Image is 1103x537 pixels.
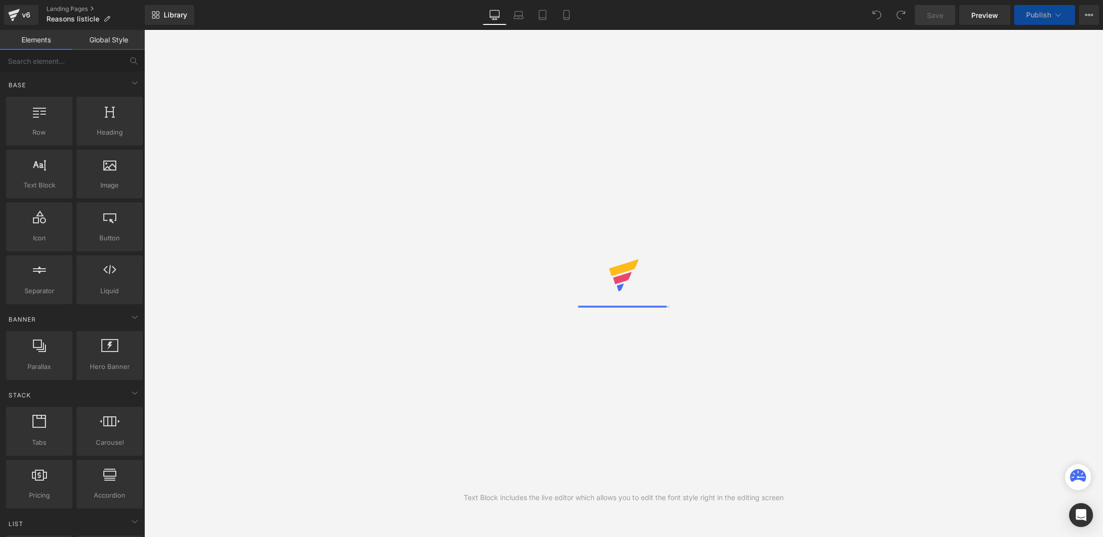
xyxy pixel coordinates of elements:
[971,10,998,20] span: Preview
[9,286,69,296] span: Separator
[79,180,140,190] span: Image
[72,30,145,50] a: Global Style
[7,80,27,90] span: Base
[959,5,1010,25] a: Preview
[9,361,69,372] span: Parallax
[1026,11,1051,19] span: Publish
[79,127,140,138] span: Heading
[507,5,531,25] a: Laptop
[1069,503,1093,527] div: Open Intercom Messenger
[7,315,37,324] span: Banner
[79,490,140,501] span: Accordion
[7,390,32,400] span: Stack
[46,5,145,13] a: Landing Pages
[1014,5,1075,25] button: Publish
[9,127,69,138] span: Row
[20,8,32,21] div: v6
[7,519,24,529] span: List
[1079,5,1099,25] button: More
[79,437,140,448] span: Carousel
[79,286,140,296] span: Liquid
[145,5,194,25] a: New Library
[9,233,69,243] span: Icon
[531,5,554,25] a: Tablet
[891,5,911,25] button: Redo
[554,5,578,25] a: Mobile
[4,5,38,25] a: v6
[9,437,69,448] span: Tabs
[9,490,69,501] span: Pricing
[79,361,140,372] span: Hero Banner
[9,180,69,190] span: Text Block
[483,5,507,25] a: Desktop
[464,492,784,503] div: Text Block includes the live editor which allows you to edit the font style right in the editing ...
[927,10,943,20] span: Save
[46,15,99,23] span: Reasons listicle
[164,10,187,19] span: Library
[867,5,887,25] button: Undo
[79,233,140,243] span: Button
